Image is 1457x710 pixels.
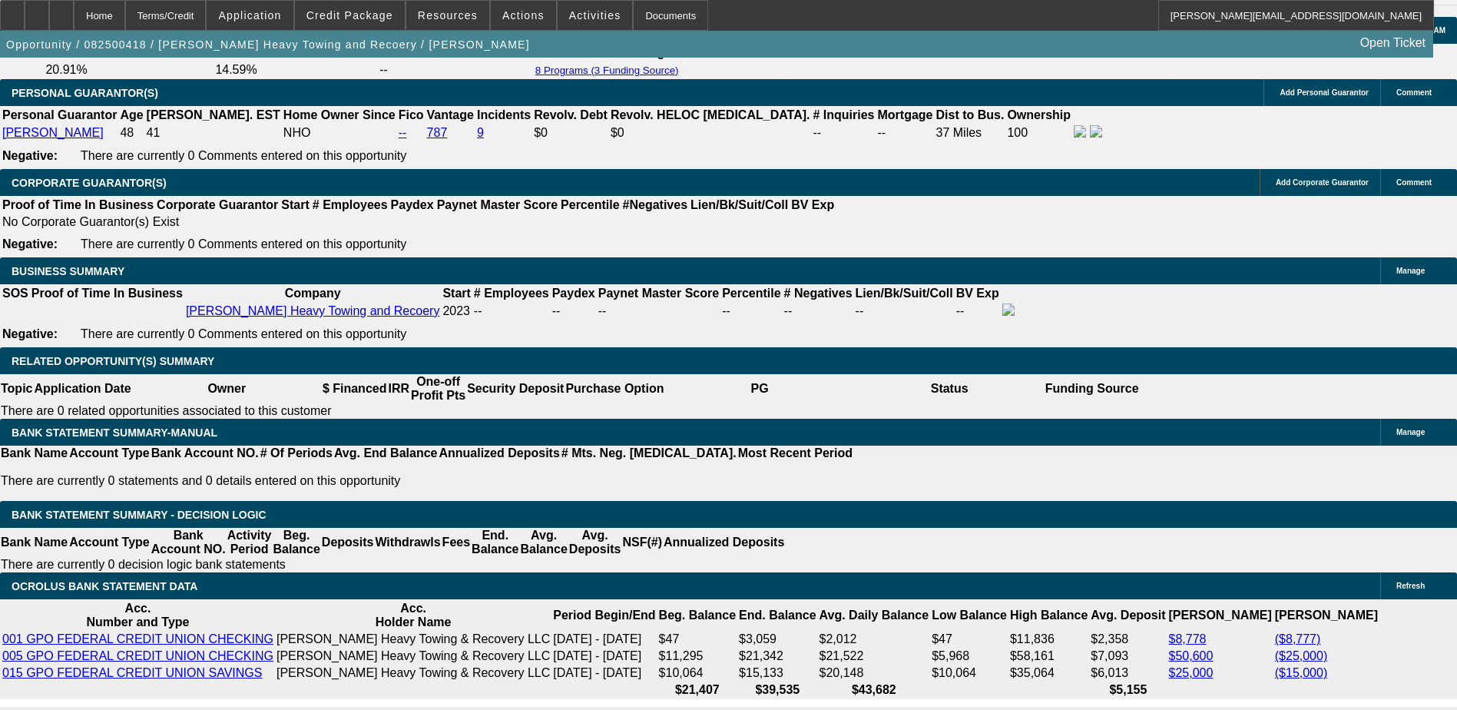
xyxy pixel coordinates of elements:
b: Home Owner Since [283,108,396,121]
a: 9 [477,126,484,139]
img: facebook-icon.png [1002,304,1015,316]
th: End. Balance [471,528,519,557]
td: $10,064 [658,665,737,681]
td: $47 [658,632,737,647]
span: There are currently 0 Comments entered on this opportunity [81,149,406,162]
span: BANK STATEMENT SUMMARY-MANUAL [12,426,217,439]
td: $2,012 [819,632,930,647]
b: Revolv. HELOC [MEDICAL_DATA]. [611,108,810,121]
span: BUSINESS SUMMARY [12,265,124,277]
td: $6,013 [1090,665,1166,681]
th: Avg. Balance [519,528,568,557]
span: Opportunity / 082500418 / [PERSON_NAME] Heavy Towing and Recoery / [PERSON_NAME] [6,38,530,51]
td: 37 Miles [935,124,1005,141]
th: Beg. Balance [658,601,737,630]
div: -- [784,304,853,318]
b: Paydex [552,287,595,300]
th: Proof of Time In Business [31,286,184,301]
th: $ Financed [322,374,388,403]
td: -- [855,303,954,320]
th: Acc. Number and Type [2,601,274,630]
a: 001 GPO FEDERAL CREDIT UNION CHECKING [2,632,273,645]
td: $47 [931,632,1008,647]
th: Funding Source [1045,374,1140,403]
a: -- [399,126,407,139]
td: $2,358 [1090,632,1166,647]
b: # Negatives [784,287,853,300]
th: Security Deposit [466,374,565,403]
th: $39,535 [738,682,816,698]
b: Personal Guarantor [2,108,117,121]
a: [PERSON_NAME] Heavy Towing and Recoery [186,304,440,317]
th: # Mts. Neg. [MEDICAL_DATA]. [561,446,737,461]
td: [DATE] - [DATE] [552,632,656,647]
b: Negative: [2,327,58,340]
th: One-off Profit Pts [410,374,466,403]
td: $21,342 [738,649,816,664]
b: Negative: [2,149,58,162]
td: -- [877,124,934,141]
th: Deposits [321,528,375,557]
b: Company [285,287,341,300]
b: Percentile [561,198,619,211]
th: Proof of Time In Business [2,197,154,213]
td: $7,093 [1090,649,1166,664]
b: Start [442,287,470,300]
b: [PERSON_NAME]. EST [147,108,280,121]
td: $21,522 [819,649,930,664]
td: -- [379,62,528,78]
td: $15,133 [738,665,816,681]
b: Dist to Bus. [936,108,1005,121]
th: Low Balance [931,601,1008,630]
span: Comment [1396,88,1432,97]
a: [PERSON_NAME] [2,126,104,139]
td: $0 [610,124,811,141]
b: Lien/Bk/Suit/Coll [856,287,953,300]
th: End. Balance [738,601,816,630]
a: ($25,000) [1275,649,1328,662]
a: 015 GPO FEDERAL CREDIT UNION SAVINGS [2,666,262,679]
span: RELATED OPPORTUNITY(S) SUMMARY [12,355,214,367]
b: Percentile [722,287,780,300]
span: -- [474,304,482,317]
td: [DATE] - [DATE] [552,665,656,681]
th: Period Begin/End [552,601,656,630]
th: Annualized Deposits [438,446,560,461]
b: Incidents [477,108,531,121]
b: # Employees [474,287,549,300]
span: Comment [1396,178,1432,187]
th: $5,155 [1090,682,1166,698]
th: NSF(#) [621,528,663,557]
div: -- [598,304,719,318]
b: Paydex [391,198,434,211]
th: Avg. Deposit [1090,601,1166,630]
th: Account Type [68,446,151,461]
b: BV Exp [956,287,999,300]
td: $58,161 [1009,649,1088,664]
b: Start [281,198,309,211]
td: 14.59% [214,62,377,78]
b: Paynet Master Score [437,198,558,211]
td: -- [812,124,875,141]
td: $35,064 [1009,665,1088,681]
b: Age [120,108,143,121]
th: $21,407 [658,682,737,698]
span: Application [218,9,281,22]
td: 100 [1006,124,1071,141]
th: Withdrawls [374,528,441,557]
button: Resources [406,1,489,30]
b: Mortgage [878,108,933,121]
th: Avg. End Balance [333,446,439,461]
span: Manage [1396,428,1425,436]
b: Vantage [427,108,474,121]
div: -- [722,304,780,318]
th: Annualized Deposits [663,528,785,557]
td: [PERSON_NAME] Heavy Towing & Recovery LLC [276,632,551,647]
td: $10,064 [931,665,1008,681]
span: Activities [569,9,621,22]
th: Fees [442,528,471,557]
th: PG [664,374,854,403]
a: Open Ticket [1354,30,1432,56]
img: facebook-icon.png [1074,125,1086,138]
td: [DATE] - [DATE] [552,649,656,664]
